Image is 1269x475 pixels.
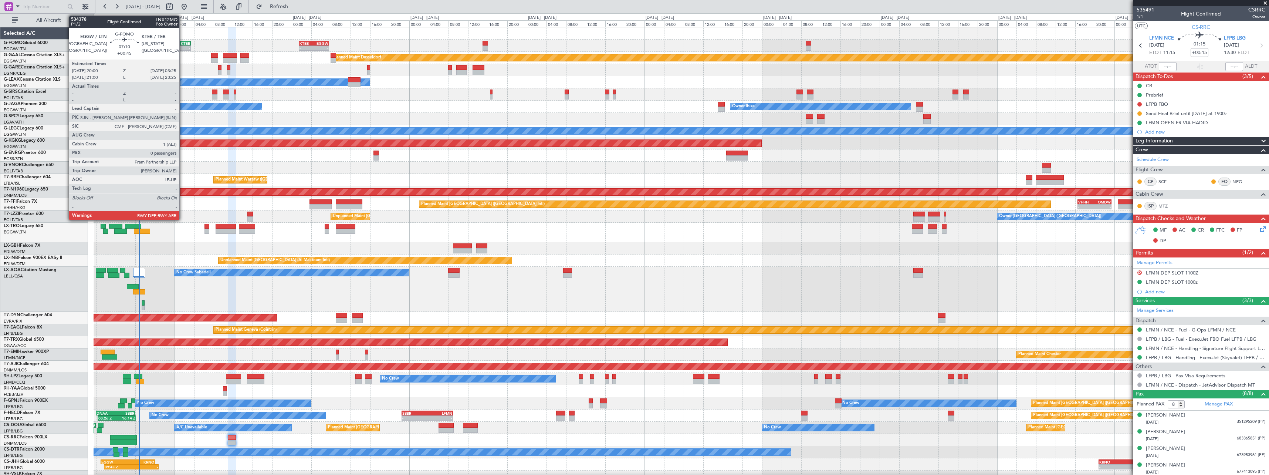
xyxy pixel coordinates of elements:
[148,205,170,209] div: -
[1146,110,1227,117] div: Send Final Brief until [DATE] at 1900z
[1028,422,1145,433] div: Planned Maint [GEOGRAPHIC_DATA] ([GEOGRAPHIC_DATA])
[684,20,703,27] div: 08:00
[4,41,23,45] span: G-FOMO
[840,20,860,27] div: 16:00
[1146,420,1158,425] span: [DATE]
[333,52,381,63] div: Planned Maint Dusseldorf
[860,20,880,27] div: 20:00
[4,151,21,155] span: G-ENRG
[763,15,792,21] div: [DATE] - [DATE]
[644,20,664,27] div: 00:00
[958,20,978,27] div: 16:00
[4,212,44,216] a: T7-LZZIPraetor 600
[703,20,723,27] div: 12:00
[4,261,26,267] a: EDLW/DTM
[1224,42,1239,49] span: [DATE]
[1245,63,1257,70] span: ALDT
[1144,202,1157,210] div: ISP
[382,373,399,384] div: No Crew
[1237,469,1265,475] span: 677413095 (PP)
[1159,62,1177,71] input: --:--
[1146,462,1185,469] div: [PERSON_NAME]
[4,392,23,397] a: FCBB/BZV
[4,423,21,427] span: CS-DOU
[742,20,762,27] div: 20:00
[1216,227,1225,234] span: FFC
[4,187,24,192] span: T7-N1960
[4,459,20,464] span: CS-JHH
[4,229,26,235] a: EGGW/LTN
[1146,327,1236,333] a: LFMN / NCE - Fuel - G-Ops LFMN / NCE
[1224,35,1246,42] span: LFPB LBG
[1146,445,1185,452] div: [PERSON_NAME]
[4,465,23,471] a: LFPB/LBG
[175,20,194,27] div: 00:00
[4,355,26,361] a: LFMN/NCE
[370,20,390,27] div: 16:00
[664,20,684,27] div: 04:00
[126,3,160,10] span: [DATE] - [DATE]
[1137,307,1174,314] a: Manage Services
[1198,227,1204,234] span: CR
[762,20,782,27] div: 00:00
[449,20,468,27] div: 08:00
[1237,227,1242,234] span: FP
[4,114,20,118] span: G-SPCY
[4,132,26,137] a: EGGW/LTN
[4,268,57,272] a: LX-AOACitation Mustang
[4,199,37,204] a: T7-FFIFalcon 7X
[1136,166,1163,174] span: Flight Crew
[429,20,449,27] div: 04:00
[4,224,20,228] span: LX-TRO
[135,20,155,27] div: 16:00
[4,325,42,330] a: T7-EAGLFalcon 8X
[4,398,20,403] span: F-GPNJ
[4,447,45,452] a: CS-DTRFalcon 2000
[176,422,207,433] div: A/C Unavailable
[4,138,45,143] a: G-KGKGLegacy 600
[1114,20,1134,27] div: 00:00
[4,459,45,464] a: CS-JHHGlobal 6000
[4,212,19,216] span: T7-LZZI
[1145,129,1265,135] div: Add new
[4,416,23,422] a: LFPB/LBG
[4,243,40,248] a: LX-GBHFalcon 7X
[919,20,938,27] div: 08:00
[1146,469,1158,475] span: [DATE]
[4,441,27,446] a: DNMM/LOS
[1124,465,1148,469] div: -
[1033,410,1150,421] div: Planned Maint [GEOGRAPHIC_DATA] ([GEOGRAPHIC_DATA])
[1136,249,1153,257] span: Permits
[1181,10,1221,18] div: Flight Confirmed
[427,416,452,420] div: -
[194,20,214,27] div: 04:00
[4,362,17,366] span: T7-AJI
[4,193,27,198] a: DNMM/LOS
[4,199,17,204] span: T7-FFI
[4,71,26,76] a: EGNR/CEG
[1036,20,1056,27] div: 08:00
[507,20,527,27] div: 20:00
[1242,73,1253,80] span: (3/5)
[1136,215,1206,223] span: Dispatch Checks and Weather
[390,20,409,27] div: 20:00
[4,151,46,155] a: G-ENRGPraetor 600
[488,20,507,27] div: 16:00
[117,416,135,420] div: 16:14 Z
[173,46,190,50] div: -
[4,65,65,70] a: G-GARECessna Citation XLS+
[4,435,47,439] a: CS-RRCFalcon 900LX
[1099,465,1124,469] div: -
[4,102,21,106] span: G-JAGA
[782,20,801,27] div: 04:00
[293,15,321,21] div: [DATE] - [DATE]
[253,20,272,27] div: 16:00
[1146,270,1198,276] div: LFMN DEP SLOT 1100Z
[4,428,23,434] a: LFPB/LBG
[4,313,52,317] a: T7-DYNChallenger 604
[1094,205,1111,209] div: -
[1192,23,1210,31] span: CS-RRC
[4,107,26,113] a: EGGW/LTN
[1137,14,1154,20] span: 1/1
[4,138,21,143] span: G-KGKG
